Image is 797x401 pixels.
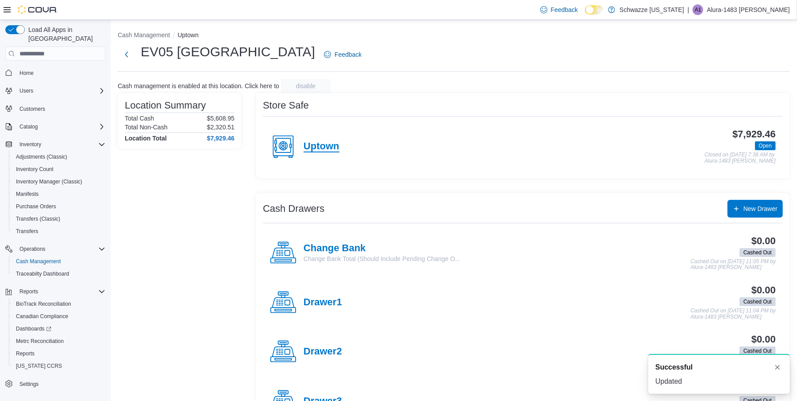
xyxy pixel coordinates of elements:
span: Cashed Out [743,249,772,257]
p: Closed on [DATE] 7:38 AM by Alura-1483 [PERSON_NAME] [705,152,776,164]
span: Metrc Reconciliation [16,338,64,345]
button: Inventory [2,138,109,151]
span: Inventory Manager (Classic) [16,178,82,185]
img: Cova [18,5,58,14]
a: Transfers (Classic) [12,214,64,224]
button: disable [281,79,331,93]
span: Catalog [16,121,105,132]
span: Settings [16,378,105,389]
button: New Drawer [728,200,783,218]
span: Load All Apps in [GEOGRAPHIC_DATA] [25,25,105,43]
button: Settings [2,378,109,390]
p: Cashed Out on [DATE] 11:05 PM by Alura-1483 [PERSON_NAME] [690,259,776,271]
button: Inventory Manager (Classic) [9,175,109,188]
span: Canadian Compliance [16,313,68,320]
p: Cash management is enabled at this location. Click here to [118,82,279,90]
span: Inventory Count [16,166,54,173]
button: Cash Management [118,31,170,39]
button: Transfers [9,225,109,237]
button: Users [2,85,109,97]
h1: EV05 [GEOGRAPHIC_DATA] [141,43,315,61]
div: Notification [655,362,783,373]
span: Transfers [12,226,105,237]
span: Open [759,142,772,150]
span: disable [296,82,316,90]
h4: Drawer2 [304,346,342,358]
span: Home [16,67,105,78]
button: Inventory Count [9,163,109,175]
h4: Change Bank [304,243,460,254]
button: Reports [9,347,109,360]
h3: $0.00 [751,236,776,246]
p: Change Bank Total (Should Include Pending Change O... [304,254,460,263]
span: Reports [19,288,38,295]
a: Manifests [12,189,42,199]
button: Catalog [2,121,109,133]
button: Traceabilty Dashboard [9,268,109,280]
button: Cash Management [9,255,109,268]
p: $2,320.51 [207,124,235,131]
span: Dashboards [16,325,51,332]
span: Home [19,70,34,77]
button: Uptown [177,31,198,39]
button: Users [16,86,37,96]
span: Reports [16,286,105,297]
button: Purchase Orders [9,200,109,213]
h4: Uptown [304,141,339,152]
h6: Total Non-Cash [125,124,168,131]
button: Inventory [16,139,45,150]
h4: $7,929.46 [207,135,235,142]
span: Inventory Manager (Classic) [12,176,105,187]
span: [US_STATE] CCRS [16,362,62,370]
a: Cash Management [12,256,64,267]
button: Transfers (Classic) [9,213,109,225]
span: Users [19,87,33,94]
span: Traceabilty Dashboard [16,270,69,277]
button: [US_STATE] CCRS [9,360,109,372]
span: Transfers [16,228,38,235]
span: Canadian Compliance [12,311,105,322]
a: Reports [12,348,38,359]
span: A1 [695,4,701,15]
h3: Store Safe [263,100,309,111]
span: Users [16,86,105,96]
button: Next [118,46,135,63]
p: Alura-1483 [PERSON_NAME] [707,4,790,15]
span: Cash Management [16,258,61,265]
span: Metrc Reconciliation [12,336,105,346]
span: Reports [16,350,35,357]
a: Home [16,68,37,78]
a: [US_STATE] CCRS [12,361,65,371]
span: Transfers (Classic) [16,215,60,222]
button: BioTrack Reconciliation [9,298,109,310]
span: Settings [19,381,39,388]
span: Manifests [12,189,105,199]
h6: Total Cash [125,115,154,122]
nav: An example of EuiBreadcrumbs [118,31,790,41]
span: Catalog [19,123,38,130]
h3: $0.00 [751,285,776,296]
span: Traceabilty Dashboard [12,269,105,279]
button: Adjustments (Classic) [9,151,109,163]
div: Updated [655,376,783,387]
a: Inventory Manager (Classic) [12,176,86,187]
input: Dark Mode [585,5,604,15]
div: Alura-1483 Montano-Saiz [693,4,703,15]
a: BioTrack Reconciliation [12,299,75,309]
span: Customers [19,105,45,113]
button: Operations [2,243,109,255]
button: Reports [16,286,42,297]
span: Inventory [19,141,41,148]
span: Operations [19,245,46,253]
span: Cashed Out [739,297,776,306]
span: Purchase Orders [12,201,105,212]
a: Metrc Reconciliation [12,336,67,346]
a: Customers [16,104,49,114]
span: Inventory [16,139,105,150]
button: Home [2,66,109,79]
p: $5,608.95 [207,115,235,122]
span: Inventory Count [12,164,105,175]
a: Feedback [320,46,365,63]
a: Inventory Count [12,164,57,175]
